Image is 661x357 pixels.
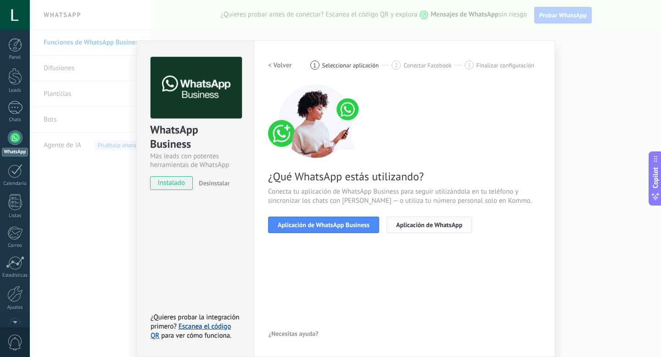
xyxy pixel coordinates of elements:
[161,331,231,340] span: para ver cómo funciona.
[268,61,292,70] h2: < Volver
[151,322,231,340] a: Escanea el código QR
[2,181,28,187] div: Calendario
[268,84,364,158] img: connect number
[268,57,292,73] button: < Volver
[269,330,319,337] span: ¿Necesitas ayuda?
[268,187,541,206] span: Conecta tu aplicación de WhatsApp Business para seguir utilizándola en tu teléfono y sincronizar ...
[195,176,230,190] button: Desinstalar
[2,88,28,94] div: Leads
[2,148,28,156] div: WhatsApp
[651,167,660,189] span: Copilot
[2,273,28,279] div: Estadísticas
[268,169,541,184] span: ¿Qué WhatsApp estás utilizando?
[268,217,379,233] button: Aplicación de WhatsApp Business
[278,222,370,228] span: Aplicación de WhatsApp Business
[395,61,398,69] span: 2
[313,61,316,69] span: 1
[396,222,462,228] span: Aplicación de WhatsApp
[322,62,379,69] span: Seleccionar aplicación
[151,313,240,331] span: ¿Quieres probar la integración primero?
[2,55,28,61] div: Panel
[2,213,28,219] div: Listas
[403,62,452,69] span: Conectar Facebook
[268,327,319,340] button: ¿Necesitas ayuda?
[150,123,241,152] div: WhatsApp Business
[467,61,471,69] span: 3
[2,243,28,249] div: Correo
[151,176,192,190] span: instalado
[387,217,472,233] button: Aplicación de WhatsApp
[2,117,28,123] div: Chats
[150,152,241,169] div: Más leads con potentes herramientas de WhatsApp
[2,305,28,311] div: Ajustes
[199,179,230,187] span: Desinstalar
[151,57,242,119] img: logo_main.png
[476,62,534,69] span: Finalizar configuración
